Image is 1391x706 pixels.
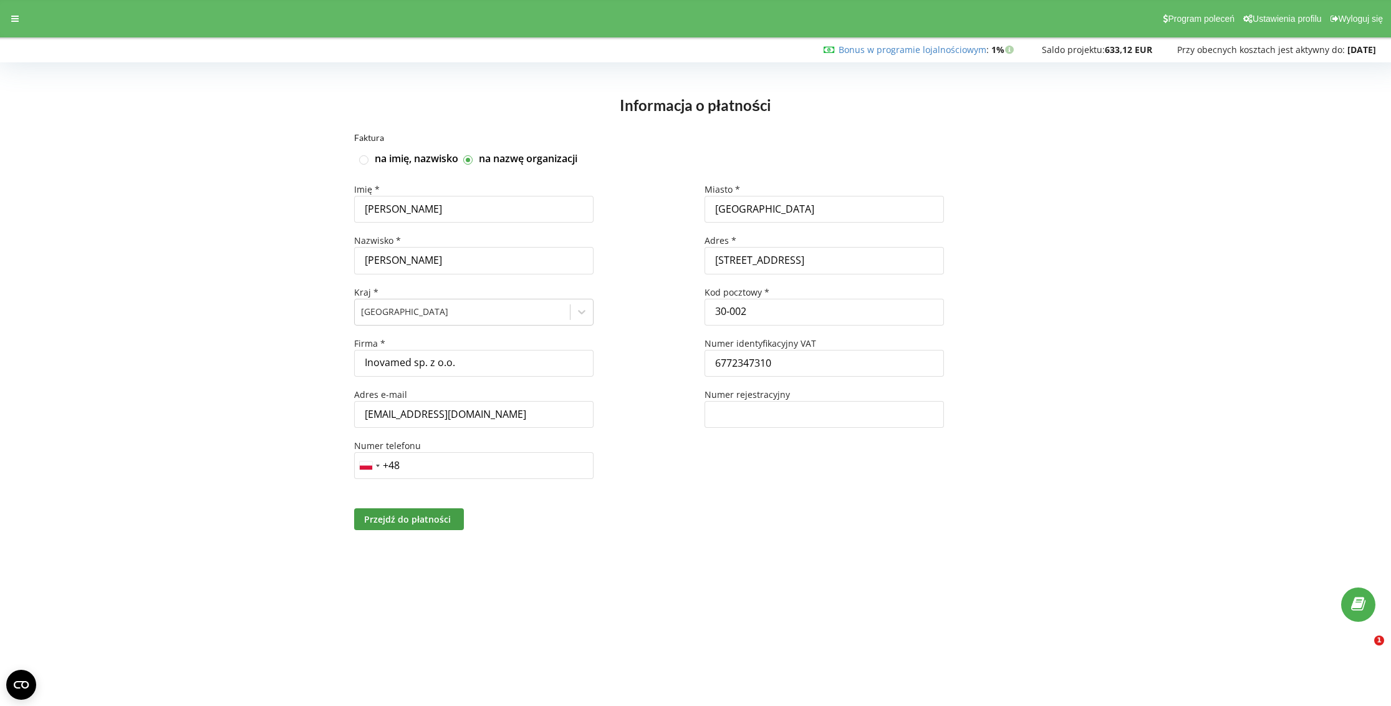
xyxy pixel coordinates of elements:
strong: [DATE] [1347,44,1376,56]
span: Program poleceń [1168,14,1235,24]
span: Wyloguj się [1339,14,1383,24]
span: Numer identyfikacyjny VAT [705,337,816,349]
iframe: Intercom live chat [1349,636,1379,665]
span: Adres e-mail [354,389,407,400]
span: Adres * [705,235,736,246]
button: Open CMP widget [6,670,36,700]
span: : [839,44,989,56]
span: Informacja o płatności [620,96,771,114]
div: Telephone country code [355,453,383,478]
span: Kod pocztowy * [705,286,769,298]
span: Faktura [354,132,384,143]
a: Bonus w programie lojalnościowym [839,44,986,56]
label: na nazwę organizacji [479,152,577,166]
span: Kraj * [354,286,378,298]
strong: 1% [991,44,1017,56]
button: Przejdź do płatności [354,508,464,530]
label: na imię, nazwisko [375,152,458,166]
span: Imię * [354,183,380,195]
span: Przejdź do płatności [364,513,451,525]
strong: 633,12 EUR [1105,44,1152,56]
span: Ustawienia profilu [1253,14,1322,24]
span: Numer telefonu [354,440,421,452]
span: Przy obecnych kosztach jest aktywny do: [1177,44,1345,56]
span: Numer rejestracyjny [705,389,790,400]
span: Nazwisko * [354,235,401,246]
span: Miasto * [705,183,740,195]
span: Saldo projektu: [1042,44,1105,56]
span: Firma * [354,337,385,349]
span: 1 [1374,636,1384,646]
